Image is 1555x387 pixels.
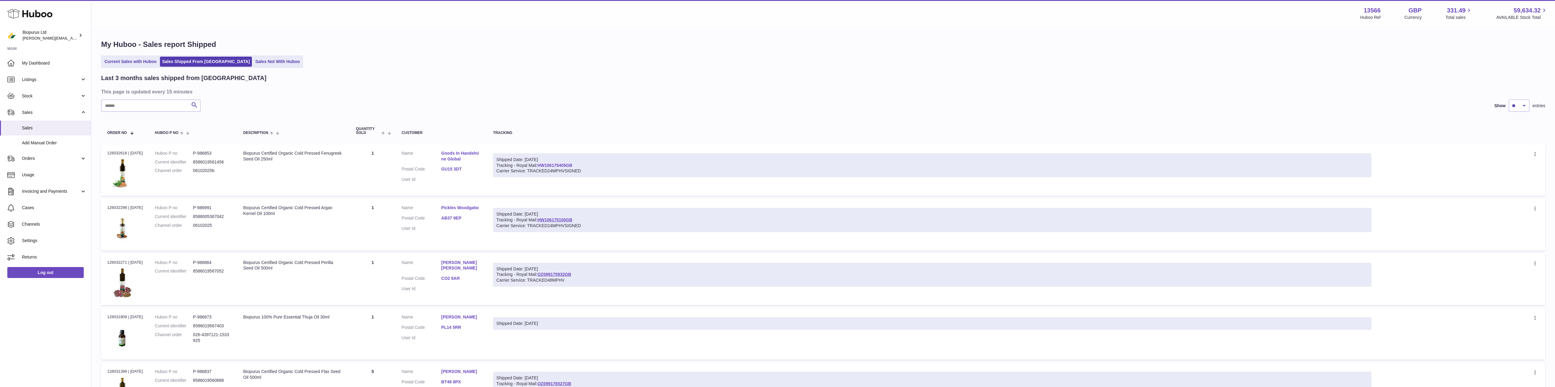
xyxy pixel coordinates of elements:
dt: Channel order [155,223,193,228]
a: [PERSON_NAME] [PERSON_NAME] [441,260,481,271]
a: HW106175405GB [537,163,572,168]
dt: Huboo P no [155,369,193,375]
td: 1 [350,308,396,360]
dt: Huboo P no [155,260,193,266]
td: 1 [350,199,396,250]
dt: Postal Code [402,325,441,332]
a: [PERSON_NAME] [441,369,481,375]
div: Biopurus 100% Pure Essential Thuja Oil 30ml [243,314,344,320]
span: Channels [22,221,87,227]
div: 126031399 | [DATE] [107,369,143,374]
div: 126032298 | [DATE] [107,205,143,210]
dt: Channel order [155,168,193,174]
dt: Name [402,369,441,376]
dt: Current identifier [155,323,193,329]
a: PL14 5RR [441,325,481,330]
div: Carrier Service: TRACKED24MPHVSIGNED [497,223,1368,229]
span: [PERSON_NAME][EMAIL_ADDRESS][DOMAIN_NAME] [23,36,122,40]
dt: User Id [402,226,441,231]
a: AB37 9EP [441,215,481,221]
div: Biopurus Certified Organic Cold Pressed Fenugreek Seed Oil 250ml [243,150,344,162]
img: 135661717147559.jpg [107,158,138,188]
span: Add Manual Order [22,140,87,146]
span: Listings [22,77,80,83]
dt: User Id [402,177,441,182]
span: AVAILABLE Stock Total [1496,15,1548,20]
div: Currency [1405,15,1422,20]
div: Huboo Ref [1360,15,1381,20]
a: Log out [7,267,84,278]
h1: My Huboo - Sales report Shipped [101,40,1545,49]
a: Current Sales with Huboo [102,57,159,67]
div: Biopurus Ltd [23,30,77,41]
td: 1 [350,254,396,305]
dt: Postal Code [402,215,441,223]
dt: Name [402,260,441,273]
a: BT48 8PX [441,379,481,385]
div: Shipped Date: [DATE] [497,157,1368,163]
a: HW106175100GB [537,217,572,222]
div: 126032618 | [DATE] [107,150,143,156]
span: Cases [22,205,87,211]
dt: Postal Code [402,166,441,174]
div: Customer [402,131,481,135]
div: 126032271 | [DATE] [107,260,143,265]
dd: 8586019560688 [193,378,231,383]
span: 59,634.32 [1514,6,1541,15]
a: 59,634.32 AVAILABLE Stock Total [1496,6,1548,20]
span: Sales [22,110,80,115]
dt: Channel order [155,332,193,343]
dt: Huboo P no [155,314,193,320]
span: My Dashboard [22,60,87,66]
a: 331.49 Total sales [1445,6,1472,20]
dd: P-986991 [193,205,231,211]
span: Total sales [1445,15,1472,20]
div: Shipped Date: [DATE] [497,375,1368,381]
td: 1 [350,144,396,196]
span: Order No [107,131,127,135]
img: 135661716565819.jpg [107,213,138,243]
span: Huboo P no [155,131,178,135]
a: [PERSON_NAME] [441,314,481,320]
dt: Current identifier [155,378,193,383]
dt: Postal Code [402,379,441,386]
dd: P-986864 [193,260,231,266]
div: Tracking [493,131,1371,135]
strong: 13566 [1364,6,1381,15]
div: Shipped Date: [DATE] [497,211,1368,217]
span: Quantity Sold [356,127,380,135]
dt: Current identifier [155,159,193,165]
a: OZ099175932GB [537,272,571,277]
div: Shipped Date: [DATE] [497,266,1368,272]
span: Orders [22,156,80,161]
span: Stock [22,93,80,99]
span: Returns [22,254,87,260]
span: Invoicing and Payments [22,188,80,194]
span: Description [243,131,268,135]
dd: 8586019561456 [193,159,231,165]
strong: GBP [1408,6,1422,15]
dd: 06102025 [193,223,231,228]
img: peter@biopurus.co.uk [7,31,16,40]
dt: User Id [402,335,441,341]
span: entries [1532,103,1545,109]
span: Sales [22,125,87,131]
label: Show [1494,103,1506,109]
dd: 06102025b [193,168,231,174]
dd: P-986873 [193,314,231,320]
div: 126031809 | [DATE] [107,314,143,320]
img: 135661717147001.jpg [107,267,138,297]
img: 135661717146456.jpg [107,322,138,352]
dt: Current identifier [155,268,193,274]
div: Tracking - Royal Mail: [493,153,1371,178]
div: Tracking - Royal Mail: [493,263,1371,287]
h2: Last 3 months sales shipped from [GEOGRAPHIC_DATA] [101,74,267,82]
dt: Huboo P no [155,205,193,211]
div: Tracking - Royal Mail: [493,208,1371,232]
a: Goods In Handelnine Global [441,150,481,162]
span: Settings [22,238,87,244]
a: GU15 3DT [441,166,481,172]
a: CO2 8AR [441,276,481,281]
div: Carrier Service: TRACKED24MPHVSIGNED [497,168,1368,174]
div: Carrier Service: TRACKED48MPHV [497,277,1368,283]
